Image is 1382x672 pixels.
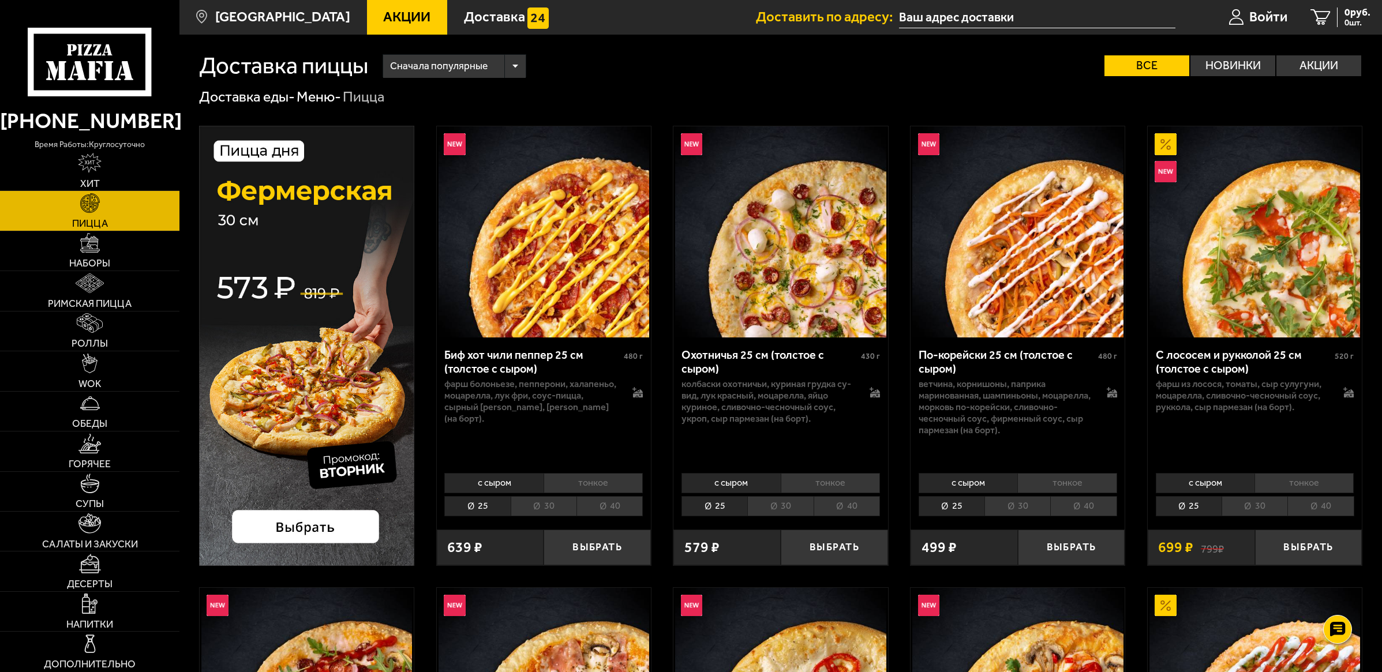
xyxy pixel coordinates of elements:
[1344,7,1370,17] span: 0 руб.
[673,126,887,337] a: НовинкаОхотничья 25 см (толстое с сыром)
[80,179,100,189] span: Хит
[527,7,549,29] img: 15daf4d41897b9f0e9f617042186c801.svg
[199,88,295,105] a: Доставка еды-
[1156,473,1254,493] li: с сыром
[747,496,813,516] li: 30
[781,530,888,565] button: Выбрать
[918,133,939,155] img: Новинка
[911,126,1125,337] a: НовинкаПо-корейски 25 см (толстое с сыром)
[1156,348,1332,376] div: С лососем и рукколой 25 см (толстое с сыром)
[66,620,113,629] span: Напитки
[681,133,702,155] img: Новинка
[1201,540,1224,555] s: 799 ₽
[72,219,108,228] span: Пицца
[297,88,341,105] a: Меню-
[72,339,108,348] span: Роллы
[861,351,880,361] span: 430 г
[207,595,228,616] img: Новинка
[444,378,618,425] p: фарш болоньезе, пепперони, халапеньо, моцарелла, лук фри, соус-пицца, сырный [PERSON_NAME], [PERS...
[444,348,621,376] div: Биф хот чили пеппер 25 см (толстое с сыром)
[681,595,702,616] img: Новинка
[76,499,104,509] span: Супы
[781,473,880,493] li: тонкое
[437,126,651,337] a: НовинкаБиф хот чили пеппер 25 см (толстое с сыром)
[1104,55,1189,76] label: Все
[919,473,1017,493] li: с сыром
[681,348,858,376] div: Охотничья 25 см (толстое с сыром)
[69,258,110,268] span: Наборы
[343,88,384,106] div: Пицца
[1155,161,1176,182] img: Новинка
[1018,530,1125,565] button: Выбрать
[1190,55,1275,76] label: Новинки
[624,351,643,361] span: 480 г
[42,539,138,549] span: Салаты и закуски
[899,7,1175,28] span: Центральный район, улица Некрасова, 22
[69,459,111,469] span: Горячее
[1158,540,1193,555] span: 699 ₽
[684,540,720,555] span: 579 ₽
[544,473,643,493] li: тонкое
[464,10,525,24] span: Доставка
[444,496,510,516] li: 25
[919,496,984,516] li: 25
[1050,496,1117,516] li: 40
[1222,496,1287,516] li: 30
[1249,10,1287,24] span: Войти
[984,496,1050,516] li: 30
[544,530,651,565] button: Выбрать
[1276,55,1361,76] label: Акции
[199,54,368,77] h1: Доставка пиццы
[1017,473,1117,493] li: тонкое
[1098,351,1117,361] span: 480 г
[681,378,855,425] p: колбаски охотничьи, куриная грудка су-вид, лук красный, моцарелла, яйцо куриное, сливочно-чесночн...
[1335,351,1354,361] span: 520 г
[215,10,350,24] span: [GEOGRAPHIC_DATA]
[511,496,576,516] li: 30
[899,7,1175,28] input: Ваш адрес доставки
[44,659,136,669] span: Дополнительно
[72,419,107,429] span: Обеды
[919,348,1095,376] div: По-корейски 25 см (толстое с сыром)
[1344,18,1370,27] span: 0 шт.
[1254,473,1354,493] li: тонкое
[576,496,643,516] li: 40
[918,595,939,616] img: Новинка
[1148,126,1362,337] a: АкционныйНовинкаС лососем и рукколой 25 см (толстое с сыром)
[675,126,886,337] img: Охотничья 25 см (толстое с сыром)
[756,10,899,24] span: Доставить по адресу:
[814,496,880,516] li: 40
[444,133,465,155] img: Новинка
[67,579,113,589] span: Десерты
[444,473,543,493] li: с сыром
[1155,595,1176,616] img: Акционный
[48,299,132,309] span: Римская пицца
[681,496,747,516] li: 25
[681,473,780,493] li: с сыром
[383,10,430,24] span: Акции
[1255,530,1362,565] button: Выбрать
[78,379,102,389] span: WOK
[390,52,488,80] span: Сначала популярные
[922,540,957,555] span: 499 ₽
[447,540,482,555] span: 639 ₽
[1287,496,1354,516] li: 40
[444,595,465,616] img: Новинка
[1149,126,1360,337] img: С лососем и рукколой 25 см (толстое с сыром)
[1156,378,1329,413] p: фарш из лосося, томаты, сыр сулугуни, моцарелла, сливочно-чесночный соус, руккола, сыр пармезан (...
[1156,496,1222,516] li: 25
[912,126,1123,337] img: По-корейски 25 см (толстое с сыром)
[919,378,1092,436] p: ветчина, корнишоны, паприка маринованная, шампиньоны, моцарелла, морковь по-корейски, сливочно-че...
[1155,133,1176,155] img: Акционный
[439,126,649,337] img: Биф хот чили пеппер 25 см (толстое с сыром)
